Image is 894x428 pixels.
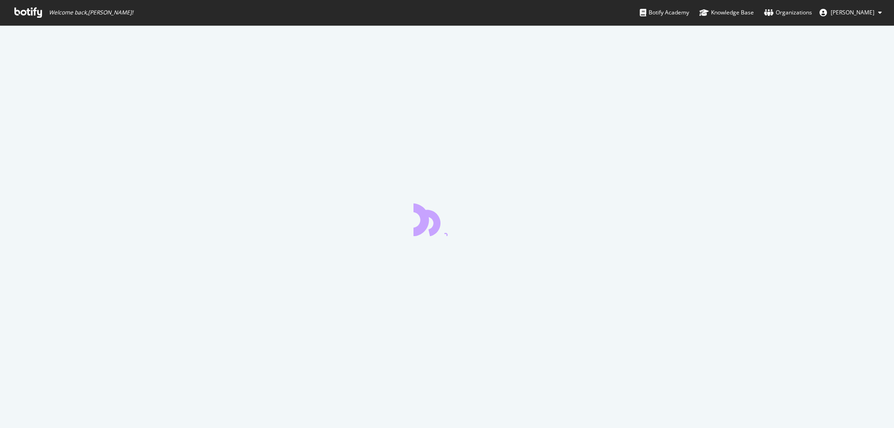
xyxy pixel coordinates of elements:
[764,8,812,17] div: Organizations
[640,8,689,17] div: Botify Academy
[413,203,481,236] div: animation
[49,9,133,16] span: Welcome back, [PERSON_NAME] !
[831,8,874,16] span: Axel Roth
[812,5,889,20] button: [PERSON_NAME]
[699,8,754,17] div: Knowledge Base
